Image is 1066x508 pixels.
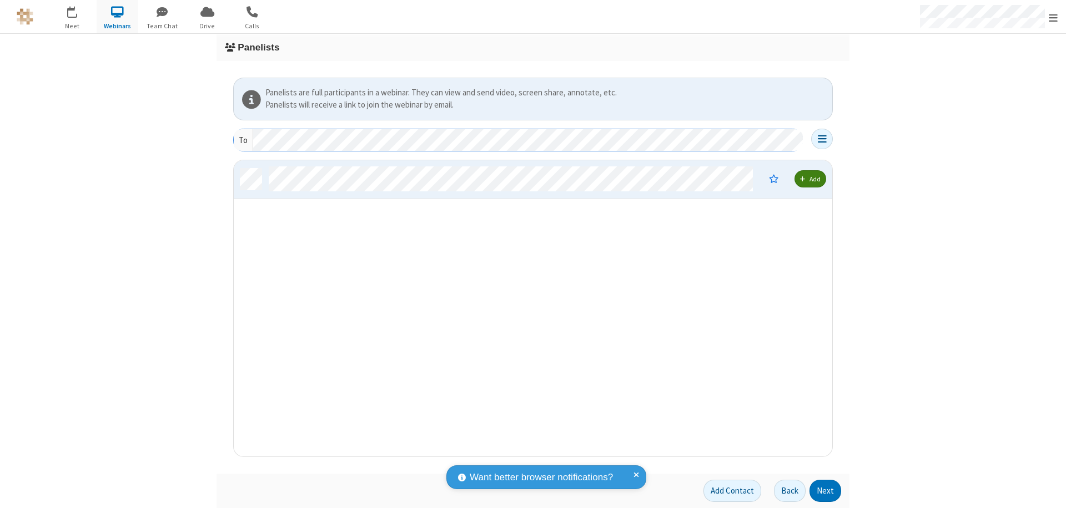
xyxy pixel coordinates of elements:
[470,470,613,485] span: Want better browser notifications?
[234,129,253,151] div: To
[795,170,826,187] button: Add
[234,160,833,458] div: grid
[142,21,183,31] span: Team Chat
[774,480,806,502] button: Back
[811,129,833,149] button: Open menu
[265,99,828,111] div: Panelists will receive a link to join the webinar by email.
[809,480,841,502] button: Next
[75,6,82,14] div: 1
[52,21,93,31] span: Meet
[232,21,273,31] span: Calls
[761,169,786,188] button: Moderator
[809,175,821,183] span: Add
[225,42,841,53] h3: Panelists
[97,21,138,31] span: Webinars
[187,21,228,31] span: Drive
[711,485,754,496] span: Add Contact
[703,480,761,502] button: Add Contact
[265,87,828,99] div: Panelists are full participants in a webinar. They can view and send video, screen share, annotat...
[17,8,33,25] img: QA Selenium DO NOT DELETE OR CHANGE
